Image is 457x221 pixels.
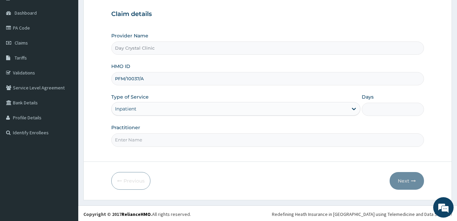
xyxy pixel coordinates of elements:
label: Practitioner [111,124,140,131]
span: Dashboard [15,10,37,16]
button: Previous [111,172,150,190]
img: d_794563401_company_1708531726252_794563401 [13,34,28,51]
strong: Copyright © 2017 . [83,211,152,217]
input: Enter Name [111,133,424,147]
div: Inpatient [115,105,136,112]
a: RelianceHMO [121,211,151,217]
h3: Claim details [111,11,424,18]
div: Chat with us now [35,38,114,47]
button: Next [390,172,424,190]
span: Claims [15,40,28,46]
label: Type of Service [111,93,149,100]
span: We're online! [39,67,94,136]
label: Provider Name [111,32,148,39]
label: HMO ID [111,63,130,70]
span: Tariffs [15,55,27,61]
input: Enter HMO ID [111,72,424,85]
div: Minimize live chat window [112,3,128,20]
div: Redefining Heath Insurance in [GEOGRAPHIC_DATA] using Telemedicine and Data Science! [272,211,452,218]
textarea: Type your message and hit 'Enter' [3,148,130,172]
label: Days [362,93,374,100]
